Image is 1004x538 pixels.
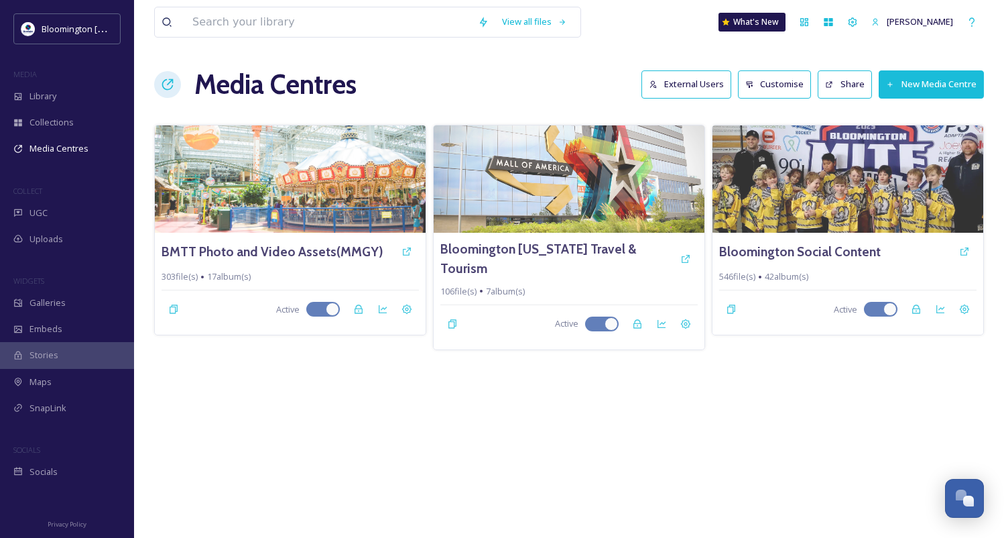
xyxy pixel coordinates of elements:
[495,9,574,35] a: View all files
[42,22,209,35] span: Bloomington [US_STATE] Travel & Tourism
[155,125,426,233] img: DSC_2610.jpg
[834,303,857,316] span: Active
[194,64,357,105] h1: Media Centres
[738,70,812,98] button: Customise
[440,239,674,278] a: Bloomington [US_STATE] Travel & Tourism
[21,22,35,36] img: 429649847_804695101686009_1723528578384153789_n.jpg
[945,479,984,518] button: Open Chat
[13,69,37,79] span: MEDIA
[29,323,62,335] span: Embeds
[486,285,525,298] span: 7 album(s)
[13,186,42,196] span: COLLECT
[29,142,88,155] span: Media Centres
[29,376,52,388] span: Maps
[765,270,808,283] span: 42 album(s)
[641,70,738,98] a: External Users
[162,270,198,283] span: 303 file(s)
[555,317,578,330] span: Active
[29,402,66,415] span: SnapLink
[29,466,58,478] span: Socials
[29,90,56,103] span: Library
[887,15,953,28] span: [PERSON_NAME]
[29,233,63,246] span: Uploads
[719,270,755,283] span: 546 file(s)
[207,270,251,283] span: 17 album(s)
[48,515,86,531] a: Privacy Policy
[162,242,383,262] a: BMTT Photo and Video Assets(MMGY)
[738,70,818,98] a: Customise
[13,445,40,455] span: SOCIALS
[879,70,984,98] button: New Media Centre
[440,285,477,298] span: 106 file(s)
[29,297,66,309] span: Galleries
[712,125,983,233] img: 8dbfbdccb300e0d3e1b74956cfdbed3562abf7e001467a6d0cbd52bde23fa5a7.jpg
[29,116,74,129] span: Collections
[186,7,471,37] input: Search your library
[13,276,44,286] span: WIDGETS
[276,303,300,316] span: Active
[434,125,704,233] img: Star%26Ribbon%20MOA-2852.jpg
[641,70,731,98] button: External Users
[29,349,58,362] span: Stories
[719,242,881,262] a: Bloomington Social Content
[48,520,86,529] span: Privacy Policy
[865,9,960,35] a: [PERSON_NAME]
[718,13,786,32] a: What's New
[818,70,872,98] button: Share
[29,207,48,219] span: UGC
